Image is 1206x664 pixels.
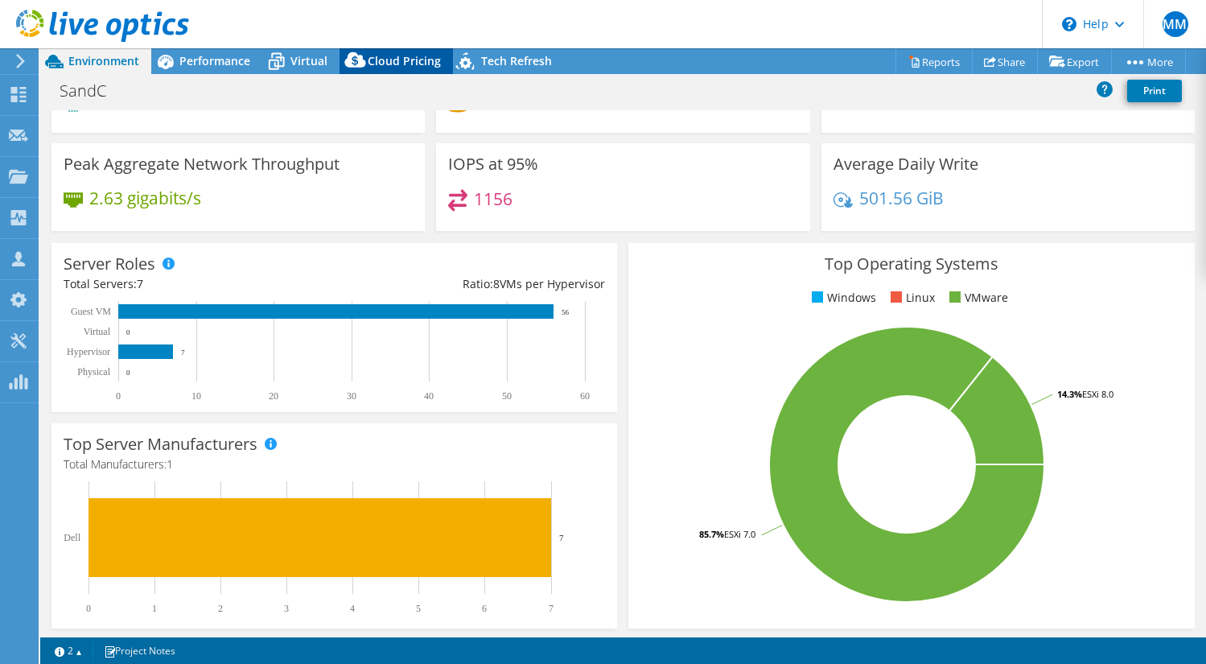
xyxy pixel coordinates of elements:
a: Reports [895,49,973,74]
text: 50 [502,390,512,402]
span: 7 [137,276,143,291]
span: Performance [179,53,250,68]
text: 7 [559,533,564,542]
text: 7 [549,603,554,614]
h1: SandC [52,82,131,100]
h3: Top Server Manufacturers [64,435,257,453]
h4: Total Manufacturers: [64,456,605,473]
a: Project Notes [93,641,187,661]
div: Total Servers: [64,275,335,293]
text: 3 [284,603,289,614]
h3: IOPS at 95% [448,155,538,173]
div: Ratio: VMs per Hypervisor [335,275,606,293]
a: Share [972,49,1038,74]
span: Environment [68,53,139,68]
h3: Server Roles [64,255,155,273]
text: 7 [181,348,185,357]
span: Tech Refresh [481,53,552,68]
h3: Average Daily Write [833,155,978,173]
text: 0 [126,369,130,377]
text: 4 [350,603,355,614]
h4: 2.63 gigabits/s [89,189,201,207]
li: Linux [887,289,935,307]
a: Print [1127,80,1182,102]
a: More [1111,49,1186,74]
span: Cloud Pricing [368,53,441,68]
li: VMware [945,289,1008,307]
a: Export [1037,49,1112,74]
text: 6 [482,603,487,614]
text: 0 [116,390,121,402]
text: Dell [64,532,80,543]
span: 1 [167,456,173,472]
text: 1 [152,603,157,614]
text: Hypervisor [67,346,110,357]
span: Virtual [290,53,327,68]
svg: \n [1062,17,1076,31]
text: 0 [126,328,130,336]
h4: 1156 [474,190,512,208]
tspan: 85.7% [699,528,724,540]
a: 2 [43,641,93,661]
h4: 501.56 GiB [859,189,944,207]
text: Physical [77,366,110,377]
text: 20 [269,390,278,402]
tspan: ESXi 7.0 [724,528,755,540]
span: 8 [493,276,500,291]
text: 2 [218,603,223,614]
text: 10 [191,390,201,402]
h3: Peak Aggregate Network Throughput [64,155,340,173]
text: 56 [562,308,570,316]
text: 60 [580,390,590,402]
span: MM [1163,11,1188,37]
h3: Top Operating Systems [640,255,1182,273]
li: Windows [808,289,876,307]
text: 30 [347,390,356,402]
tspan: 14.3% [1057,388,1082,400]
tspan: ESXi 8.0 [1082,388,1113,400]
text: Guest VM [71,306,111,317]
text: Virtual [84,326,111,337]
text: 40 [424,390,434,402]
text: 0 [86,603,91,614]
text: 5 [416,603,421,614]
